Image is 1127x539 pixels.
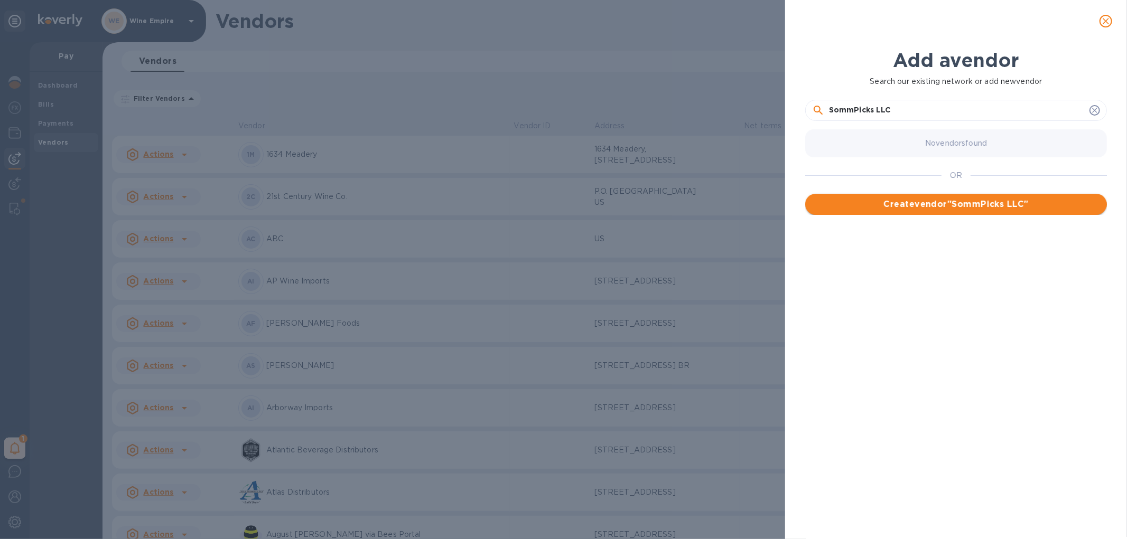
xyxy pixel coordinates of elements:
p: Search our existing network or add new vendor [805,76,1107,87]
span: Create vendor " SommPicks LLC " [814,198,1098,211]
input: Search [829,102,1085,118]
div: grid [805,125,1115,507]
b: Add a vendor [893,49,1019,72]
p: No vendors found [925,138,987,149]
button: Createvendor"SommPicks LLC" [805,194,1107,215]
button: close [1093,8,1119,34]
p: OR [950,170,962,181]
